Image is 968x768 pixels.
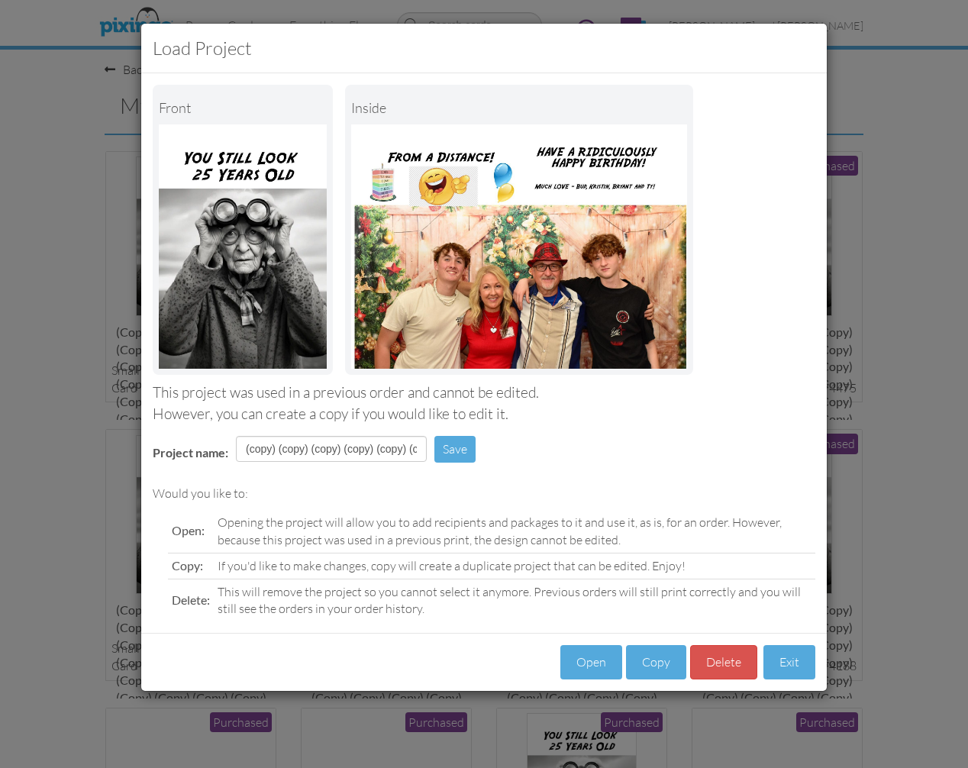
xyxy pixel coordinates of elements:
[159,91,327,124] div: Front
[214,579,815,621] td: This will remove the project so you cannot select it anymore. Previous orders will still print co...
[172,592,210,607] span: Delete:
[626,645,686,679] button: Copy
[967,767,968,768] iframe: Chat
[351,91,687,124] div: inside
[153,485,815,502] div: Would you like to:
[351,124,687,369] img: Portrait Image
[159,124,327,369] img: Landscape Image
[214,553,815,579] td: If you'd like to make changes, copy will create a duplicate project that can be edited. Enjoy!
[236,436,427,462] input: Enter project name
[690,645,757,679] button: Delete
[763,645,815,679] button: Exit
[434,436,476,463] button: Save
[172,558,203,573] span: Copy:
[172,523,205,537] span: Open:
[560,645,622,679] button: Open
[153,382,815,403] div: This project was used in a previous order and cannot be edited.
[153,444,228,462] label: Project name:
[214,510,815,553] td: Opening the project will allow you to add recipients and packages to it and use it, as is, for an...
[153,35,815,61] h3: Load Project
[153,404,815,424] div: However, you can create a copy if you would like to edit it.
